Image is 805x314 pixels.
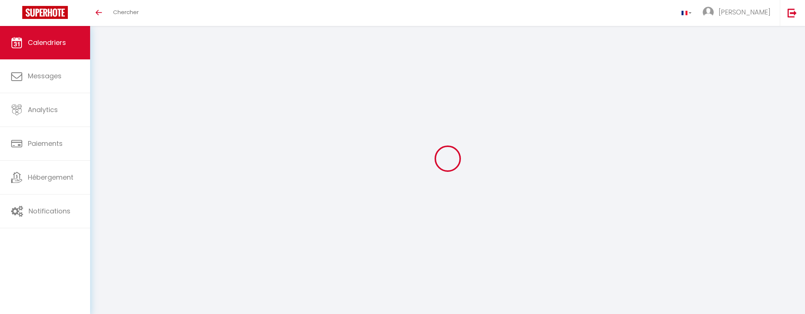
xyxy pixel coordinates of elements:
img: logout [788,8,797,17]
span: Hébergement [28,173,73,182]
span: Messages [28,71,62,81]
span: Paiements [28,139,63,148]
span: Chercher [113,8,139,16]
img: ... [703,7,714,18]
span: Analytics [28,105,58,114]
span: Calendriers [28,38,66,47]
span: Notifications [29,206,70,216]
span: [PERSON_NAME] [719,7,771,17]
img: Super Booking [22,6,68,19]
